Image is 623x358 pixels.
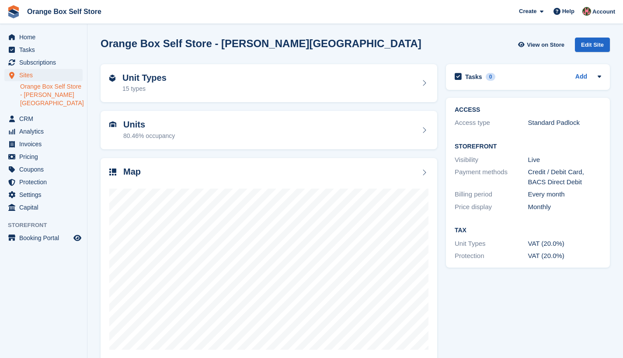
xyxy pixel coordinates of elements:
[19,232,72,244] span: Booking Portal
[528,239,602,249] div: VAT (20.0%)
[123,131,175,141] div: 80.46% occupancy
[72,233,83,243] a: Preview store
[20,83,83,107] a: Orange Box Self Store - [PERSON_NAME][GEOGRAPHIC_DATA]
[4,151,83,163] a: menu
[4,163,83,176] a: menu
[4,44,83,56] a: menu
[582,7,591,16] img: David Clark
[19,31,72,43] span: Home
[109,75,115,82] img: unit-type-icn-2b2737a686de81e16bb02015468b77c625bbabd49415b5ef34ead5e3b44a266d.svg
[4,138,83,150] a: menu
[575,38,610,55] a: Edit Site
[4,56,83,69] a: menu
[7,5,20,18] img: stora-icon-8386f47178a22dfd0bd8f6a31ec36ba5ce8667c1dd55bd0f319d3a0aa187defe.svg
[123,120,175,130] h2: Units
[528,118,602,128] div: Standard Padlock
[592,7,615,16] span: Account
[19,113,72,125] span: CRM
[528,189,602,200] div: Every month
[19,69,72,81] span: Sites
[109,169,116,176] img: map-icn-33ee37083ee616e46c38cad1a60f524a97daa1e2b2c8c0bc3eb3415660979fc1.svg
[528,251,602,261] div: VAT (20.0%)
[455,167,528,187] div: Payment methods
[4,176,83,188] a: menu
[122,84,167,93] div: 15 types
[4,31,83,43] a: menu
[19,56,72,69] span: Subscriptions
[455,118,528,128] div: Access type
[455,202,528,212] div: Price display
[24,4,105,19] a: Orange Box Self Store
[519,7,536,16] span: Create
[455,155,528,165] div: Visibility
[4,125,83,138] a: menu
[528,155,602,165] div: Live
[455,251,528,261] div: Protection
[465,73,482,81] h2: Tasks
[455,239,528,249] div: Unit Types
[8,221,87,230] span: Storefront
[122,73,167,83] h2: Unit Types
[517,38,568,52] a: View on Store
[19,163,72,176] span: Coupons
[19,125,72,138] span: Analytics
[486,73,496,81] div: 0
[455,189,528,200] div: Billing period
[19,44,72,56] span: Tasks
[19,151,72,163] span: Pricing
[4,201,83,213] a: menu
[455,227,601,234] h2: Tax
[101,38,421,49] h2: Orange Box Self Store - [PERSON_NAME][GEOGRAPHIC_DATA]
[4,113,83,125] a: menu
[4,232,83,244] a: menu
[562,7,574,16] span: Help
[19,189,72,201] span: Settings
[19,138,72,150] span: Invoices
[527,41,564,49] span: View on Store
[455,107,601,114] h2: ACCESS
[101,111,437,149] a: Units 80.46% occupancy
[109,121,116,127] img: unit-icn-7be61d7bf1b0ce9d3e12c5938cc71ed9869f7b940bace4675aadf7bd6d80202e.svg
[4,189,83,201] a: menu
[528,167,602,187] div: Credit / Debit Card, BACS Direct Debit
[19,201,72,213] span: Capital
[455,143,601,150] h2: Storefront
[575,38,610,52] div: Edit Site
[528,202,602,212] div: Monthly
[123,167,141,177] h2: Map
[19,176,72,188] span: Protection
[575,72,587,82] a: Add
[4,69,83,81] a: menu
[101,64,437,103] a: Unit Types 15 types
